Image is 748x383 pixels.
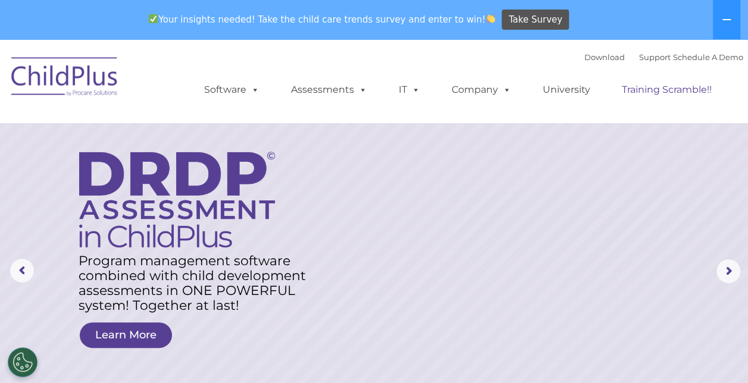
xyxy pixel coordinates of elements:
img: ChildPlus by Procare Solutions [5,49,124,108]
a: Take Survey [502,10,569,30]
a: IT [387,78,432,102]
span: Take Survey [509,10,562,30]
button: Cookies Settings [8,347,37,377]
a: Learn More [80,322,172,348]
a: Software [192,78,271,102]
span: Your insights needed! Take the child care trends survey and enter to win! [144,8,500,31]
img: ✅ [149,14,158,23]
img: 👏 [486,14,495,23]
rs-layer: Program management software combined with child development assessments in ONE POWERFUL system! T... [79,253,318,313]
img: DRDP Assessment in ChildPlus [79,152,275,247]
a: Support [639,52,671,62]
span: Phone number [165,127,216,136]
a: Training Scramble!! [610,78,724,102]
font: | [584,52,743,62]
a: Assessments [279,78,379,102]
a: Schedule A Demo [673,52,743,62]
span: Last name [165,79,202,87]
a: Download [584,52,625,62]
a: Company [440,78,523,102]
a: University [531,78,602,102]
